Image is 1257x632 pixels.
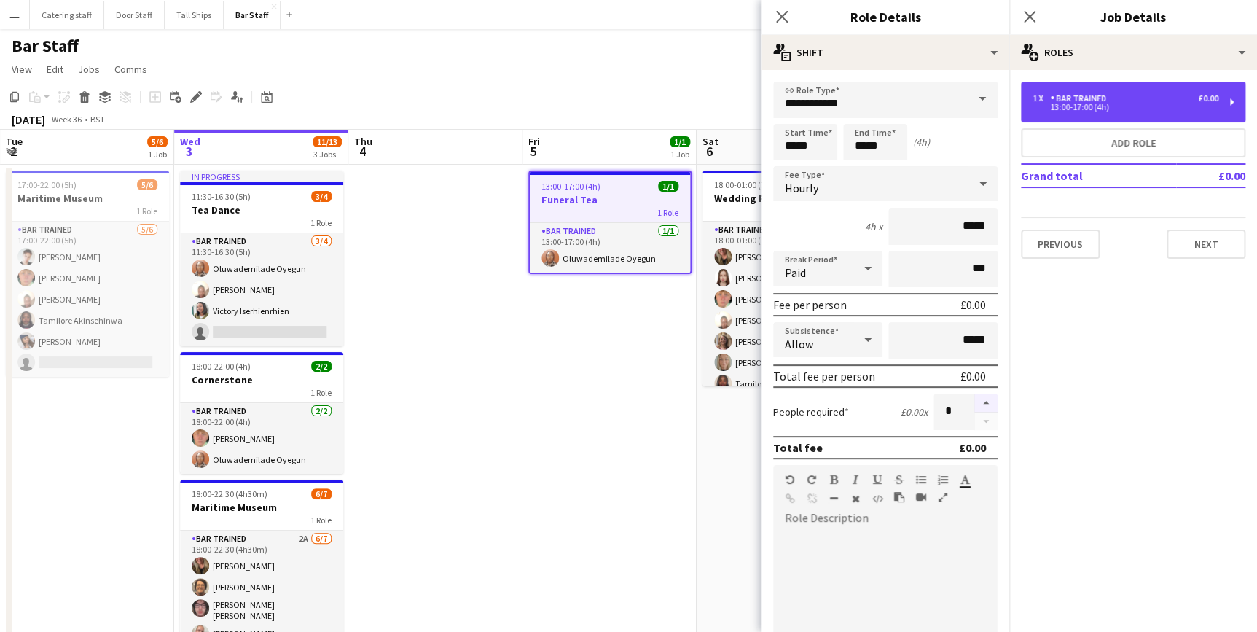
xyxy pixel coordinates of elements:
div: 4h x [865,220,882,233]
h3: Wedding Reception [702,192,866,205]
app-card-role: Bar trained2/218:00-22:00 (4h)[PERSON_NAME]Oluwademilade Oyegun [180,403,343,474]
div: 1 Job [670,149,689,160]
span: 18:00-22:00 (4h) [192,361,251,372]
span: Fri [528,135,540,148]
div: [DATE] [12,112,45,127]
h3: Tea Dance [180,203,343,216]
button: Underline [872,474,882,485]
td: £0.00 [1176,164,1245,187]
button: Horizontal Line [829,493,839,504]
div: £0.00 [960,369,986,383]
a: Comms [109,60,153,79]
span: 1/1 [658,181,678,192]
div: £0.00 x [901,405,928,418]
span: 2/2 [311,361,332,372]
div: Total fee [773,440,823,455]
button: HTML Code [872,493,882,504]
span: 4 [352,143,372,160]
h3: Maritime Museum [180,501,343,514]
span: 13:00-17:00 (4h) [541,181,600,192]
span: Allow [785,337,813,351]
span: Paid [785,265,806,280]
button: Clear Formatting [850,493,861,504]
span: 18:00-01:00 (7h) (Sun) [714,179,795,190]
span: Jobs [78,63,100,76]
button: Text Color [960,474,970,485]
span: 1 Role [310,387,332,398]
span: Wed [180,135,200,148]
span: 1 Role [310,515,332,526]
h3: Funeral Tea [530,193,690,206]
span: View [12,63,32,76]
span: 5 [526,143,540,160]
div: (4h) [913,136,930,149]
span: 11:30-16:30 (5h) [192,191,251,202]
span: 6/7 [311,488,332,499]
div: 13:00-17:00 (4h) [1033,104,1218,111]
app-job-card: 13:00-17:00 (4h)1/1Funeral Tea1 RoleBar trained1/113:00-17:00 (4h)Oluwademilade Oyegun [528,171,692,274]
span: 1 Role [657,207,678,218]
div: 3 Jobs [313,149,341,160]
span: Thu [354,135,372,148]
button: Fullscreen [938,491,948,503]
div: Shift [761,35,1009,70]
span: Tue [6,135,23,148]
span: 1/1 [670,136,690,147]
div: Fee per person [773,297,847,312]
span: 2 [4,143,23,160]
app-job-card: 18:00-01:00 (7h) (Sun)9/10Wedding Reception1 RoleBar trained8A9/1018:00-01:00 (7h)[PERSON_NAME][P... [702,171,866,386]
h3: Cornerstone [180,373,343,386]
span: 1 Role [136,206,157,216]
div: BST [90,114,105,125]
app-card-role: Bar trained5/617:00-22:00 (5h)[PERSON_NAME][PERSON_NAME][PERSON_NAME]Tamilore Akinsehinwa[PERSON_... [6,222,169,377]
a: Edit [41,60,69,79]
span: Week 36 [48,114,85,125]
h1: Bar Staff [12,35,79,57]
div: Bar trained [1050,93,1112,104]
button: Previous [1021,230,1100,259]
app-card-role: Bar trained8A9/1018:00-01:00 (7h)[PERSON_NAME][PERSON_NAME][PERSON_NAME][PERSON_NAME][PERSON_NAME... [702,222,866,461]
button: Add role [1021,128,1245,157]
div: 1 x [1033,93,1050,104]
label: People required [773,405,849,418]
td: Grand total [1021,164,1176,187]
h3: Maritime Museum [6,192,169,205]
span: 3 [178,143,200,160]
span: 6 [700,143,718,160]
button: Redo [807,474,817,485]
button: Italic [850,474,861,485]
span: 5/6 [137,179,157,190]
span: 18:00-22:30 (4h30m) [192,488,267,499]
button: Paste as plain text [894,491,904,503]
button: Tall Ships [165,1,224,29]
button: Next [1167,230,1245,259]
div: £0.00 [1198,93,1218,104]
button: Increase [974,394,998,413]
span: 11/13 [313,136,342,147]
span: 17:00-22:00 (5h) [17,179,77,190]
button: Insert video [916,491,926,503]
div: Total fee per person [773,369,875,383]
button: Undo [785,474,795,485]
button: Strikethrough [894,474,904,485]
span: Sat [702,135,718,148]
button: Bar Staff [224,1,281,29]
a: View [6,60,38,79]
a: Jobs [72,60,106,79]
app-job-card: In progress11:30-16:30 (5h)3/4Tea Dance1 RoleBar trained3/411:30-16:30 (5h)Oluwademilade Oyegun[P... [180,171,343,346]
span: 5/6 [147,136,168,147]
button: Unordered List [916,474,926,485]
span: 1 Role [310,217,332,228]
app-card-role: Bar trained3/411:30-16:30 (5h)Oluwademilade Oyegun[PERSON_NAME]Victory Iserhienrhien [180,233,343,346]
div: In progress [180,171,343,182]
h3: Role Details [761,7,1009,26]
app-job-card: 17:00-22:00 (5h)5/6Maritime Museum1 RoleBar trained5/617:00-22:00 (5h)[PERSON_NAME][PERSON_NAME][... [6,171,169,377]
button: Ordered List [938,474,948,485]
app-job-card: 18:00-22:00 (4h)2/2Cornerstone1 RoleBar trained2/218:00-22:00 (4h)[PERSON_NAME]Oluwademilade Oyegun [180,352,343,474]
div: Roles [1009,35,1257,70]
